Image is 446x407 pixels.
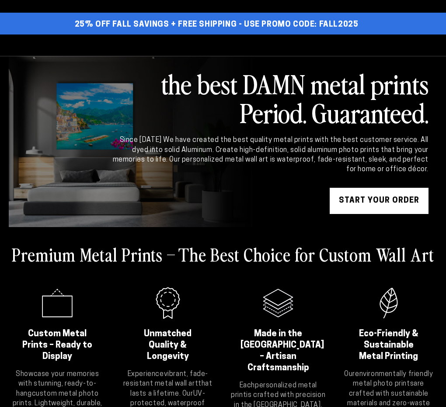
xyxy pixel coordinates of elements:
strong: vibrant, fade-resistant metal wall art [123,371,208,387]
strong: custom metal photo prints [13,390,99,407]
div: Since [DATE] We have created the best quality metal prints with the best customer service. All dy... [111,135,429,175]
span: 25% off FALL Savings + Free Shipping - Use Promo Code: FALL2025 [75,20,359,30]
h2: Premium Metal Prints – The Best Choice for Custom Wall Art [12,243,434,266]
a: Professionals [316,34,376,56]
strong: environmentally friendly metal photo prints [353,371,433,387]
h2: Unmatched Quality & Longevity [130,328,206,362]
h2: the best DAMN metal prints Period. Guaranteed. [111,69,429,127]
span: About Us [279,40,311,51]
a: About Us [275,34,316,56]
a: Why Metal? [225,34,275,56]
h2: Eco-Friendly & Sustainable Metal Printing [351,328,427,362]
span: Start Your Print [109,40,169,51]
a: Shop By Use [174,34,224,56]
summary: Search our site [385,35,404,55]
a: Start Your Print [105,34,174,56]
span: Professionals [321,40,372,51]
span: Why Metal? [229,40,270,51]
span: Shop By Use [178,40,220,51]
h2: Custom Metal Prints – Ready to Display [20,328,95,362]
strong: personalized metal print [231,382,317,399]
h2: Made in the [GEOGRAPHIC_DATA] – Artisan Craftsmanship [240,328,316,374]
a: START YOUR Order [330,188,429,214]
